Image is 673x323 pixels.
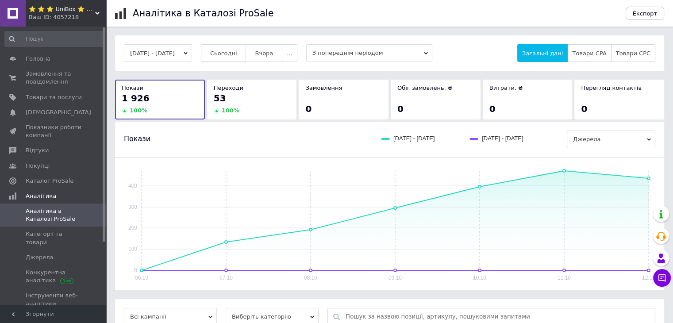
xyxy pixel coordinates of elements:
span: Товари CPA [572,50,606,57]
text: 08.10 [304,275,317,281]
span: 0 [489,104,496,114]
text: 0 [134,267,137,273]
text: 10.10 [473,275,486,281]
span: 1 926 [122,93,150,104]
span: ⭐ ⭐ ⭐ UniBox ⭐ ⭐ ⭐ [29,5,95,13]
span: Сьогодні [210,50,237,57]
text: 200 [128,225,137,231]
input: Пошук [4,31,104,47]
span: [DEMOGRAPHIC_DATA] [26,108,91,116]
text: 300 [128,204,137,210]
span: Головна [26,55,50,63]
text: 09.10 [388,275,402,281]
span: 100 % [130,107,147,114]
span: Покупці [26,162,50,170]
span: Аналітика [26,192,56,200]
span: Загальні дані [522,50,563,57]
span: Товари та послуги [26,93,82,101]
button: ... [282,44,297,62]
span: Замовлення [305,85,342,91]
span: Витрати, ₴ [489,85,523,91]
span: 0 [581,104,587,114]
button: Загальні дані [517,44,568,62]
span: ... [287,50,292,57]
text: 100 [128,246,137,252]
button: Сьогодні [201,44,246,62]
button: [DATE] - [DATE] [124,44,192,62]
div: Ваш ID: 4057218 [29,13,106,21]
button: Вчора [246,44,282,62]
span: 0 [305,104,312,114]
span: 53 [214,93,226,104]
button: Товари CPA [567,44,611,62]
span: Вчора [255,50,273,57]
span: Замовлення та повідомлення [26,70,82,86]
span: Каталог ProSale [26,177,73,185]
text: 400 [128,183,137,189]
span: Експорт [633,10,658,17]
span: Покази [122,85,143,91]
span: 100 % [222,107,239,114]
button: Товари CPC [611,44,655,62]
text: 07.10 [219,275,233,281]
span: З попереднім періодом [306,44,432,62]
span: Покази [124,134,150,144]
span: Інструменти веб-аналітики [26,292,82,308]
span: Джерела [567,131,655,148]
span: Аналітика в Каталозі ProSale [26,207,82,223]
span: Джерела [26,254,53,261]
span: Переходи [214,85,243,91]
span: 0 [397,104,404,114]
span: Товари CPC [616,50,650,57]
span: Відгуки [26,146,49,154]
span: Конкурентна аналітика [26,269,82,285]
text: 11.10 [558,275,571,281]
span: Обіг замовлень, ₴ [397,85,452,91]
button: Чат з покупцем [653,269,671,287]
text: 06.10 [135,275,148,281]
span: Перегляд контактів [581,85,642,91]
text: 12.10 [642,275,655,281]
button: Експорт [626,7,665,20]
h1: Аналітика в Каталозі ProSale [133,8,273,19]
span: Показники роботи компанії [26,123,82,139]
span: Категорії та товари [26,230,82,246]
